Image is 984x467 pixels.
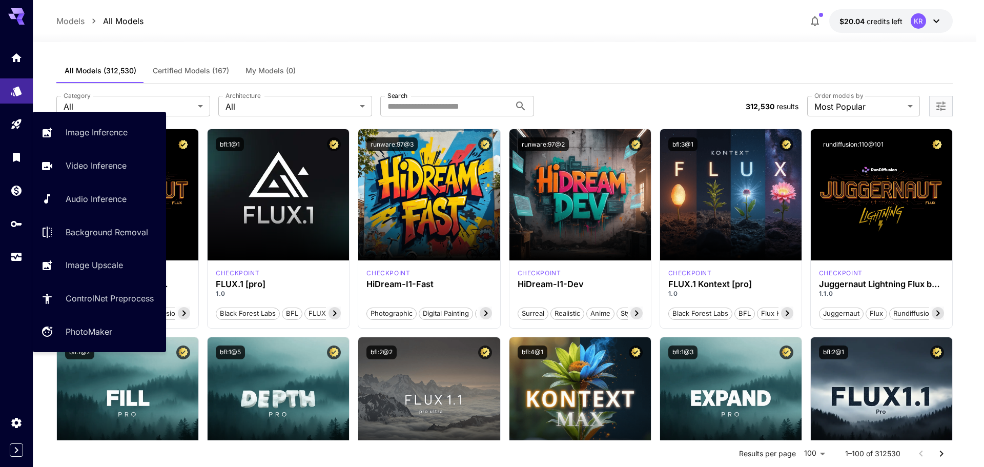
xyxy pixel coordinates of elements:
[478,137,492,151] button: Certified Model – Vetted for best performance and includes a commercial license.
[33,253,166,278] a: Image Upscale
[518,269,561,278] p: checkpoint
[419,309,473,319] span: Digital Painting
[64,100,194,113] span: All
[225,100,356,113] span: All
[551,309,584,319] span: Realistic
[176,137,190,151] button: Certified Model – Vetted for best performance and includes a commercial license.
[845,449,900,459] p: 1–100 of 312530
[819,309,863,319] span: juggernaut
[305,309,352,319] span: FLUX.1 [pro]
[10,85,23,97] div: Models
[366,279,491,289] h3: HiDream-I1-Fast
[839,16,903,27] div: $20.0396
[617,309,649,319] span: Stylized
[64,91,91,100] label: Category
[33,120,166,145] a: Image Inference
[216,309,279,319] span: Black Forest Labs
[629,346,643,359] button: Certified Model – Vetted for best performance and includes a commercial license.
[56,15,85,27] p: Models
[780,137,793,151] button: Certified Model – Vetted for best performance and includes a commercial license.
[33,153,166,178] a: Video Inference
[56,15,143,27] nav: breadcrumb
[668,269,712,278] div: FLUX.1 Kontext [pro]
[327,137,341,151] button: Certified Model – Vetted for best performance and includes a commercial license.
[668,137,698,151] button: bfl:3@1
[814,91,863,100] label: Order models by
[10,151,23,164] div: Library
[66,159,127,172] p: Video Inference
[757,309,804,319] span: Flux Kontext
[839,17,867,26] span: $20.04
[476,309,514,319] span: Cinematic
[225,91,260,100] label: Architecture
[890,309,937,319] span: rundiffusion
[65,66,136,75] span: All Models (312,530)
[668,279,793,289] h3: FLUX.1 Kontext [pro]
[366,346,397,359] button: bfl:2@2
[245,66,296,75] span: My Models (0)
[10,51,23,64] div: Home
[33,286,166,311] a: ControlNet Preprocess
[931,443,952,464] button: Go to next page
[587,309,614,319] span: Anime
[216,289,341,298] p: 1.0
[216,269,259,278] div: fluxpro
[10,251,23,263] div: Usage
[10,217,23,230] div: API Keys
[65,346,94,359] button: bfl:1@2
[819,269,863,278] div: FLUX.1 D
[629,137,643,151] button: Certified Model – Vetted for best performance and includes a commercial license.
[669,309,732,319] span: Black Forest Labs
[366,137,418,151] button: runware:97@3
[10,118,23,131] div: Playground
[387,91,407,100] label: Search
[282,309,302,319] span: BFL
[814,100,904,113] span: Most Popular
[66,226,148,238] p: Background Removal
[829,9,953,33] button: $20.0396
[668,269,712,278] p: checkpoint
[10,184,23,197] div: Wallet
[478,346,492,359] button: Certified Model – Vetted for best performance and includes a commercial license.
[33,187,166,212] a: Audio Inference
[216,346,245,359] button: bfl:1@5
[668,289,793,298] p: 1.0
[819,279,944,289] div: Juggernaut Lightning Flux by RunDiffusion
[176,346,190,359] button: Certified Model – Vetted for best performance and includes a commercial license.
[819,289,944,298] p: 1.1.0
[518,346,547,359] button: bfl:4@1
[935,100,947,113] button: Open more filters
[33,319,166,344] a: PhotoMaker
[518,309,548,319] span: Surreal
[366,269,410,278] p: checkpoint
[800,446,829,461] div: 100
[668,346,698,359] button: bfl:1@3
[930,137,944,151] button: Certified Model – Vetted for best performance and includes a commercial license.
[66,326,112,338] p: PhotoMaker
[66,126,128,138] p: Image Inference
[518,137,569,151] button: runware:97@2
[930,346,944,359] button: Certified Model – Vetted for best performance and includes a commercial license.
[10,416,23,429] div: Settings
[10,443,23,457] button: Expand sidebar
[327,346,341,359] button: Certified Model – Vetted for best performance and includes a commercial license.
[216,279,341,289] h3: FLUX.1 [pro]
[735,309,754,319] span: BFL
[366,269,410,278] div: HiDream Fast
[66,193,127,205] p: Audio Inference
[103,15,143,27] p: All Models
[66,292,154,304] p: ControlNet Preprocess
[746,102,774,111] span: 312,530
[866,309,887,319] span: flux
[33,219,166,245] a: Background Removal
[911,13,926,29] div: KR
[867,17,903,26] span: credits left
[739,449,796,459] p: Results per page
[819,137,888,151] button: rundiffusion:110@101
[518,279,643,289] h3: HiDream-I1-Dev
